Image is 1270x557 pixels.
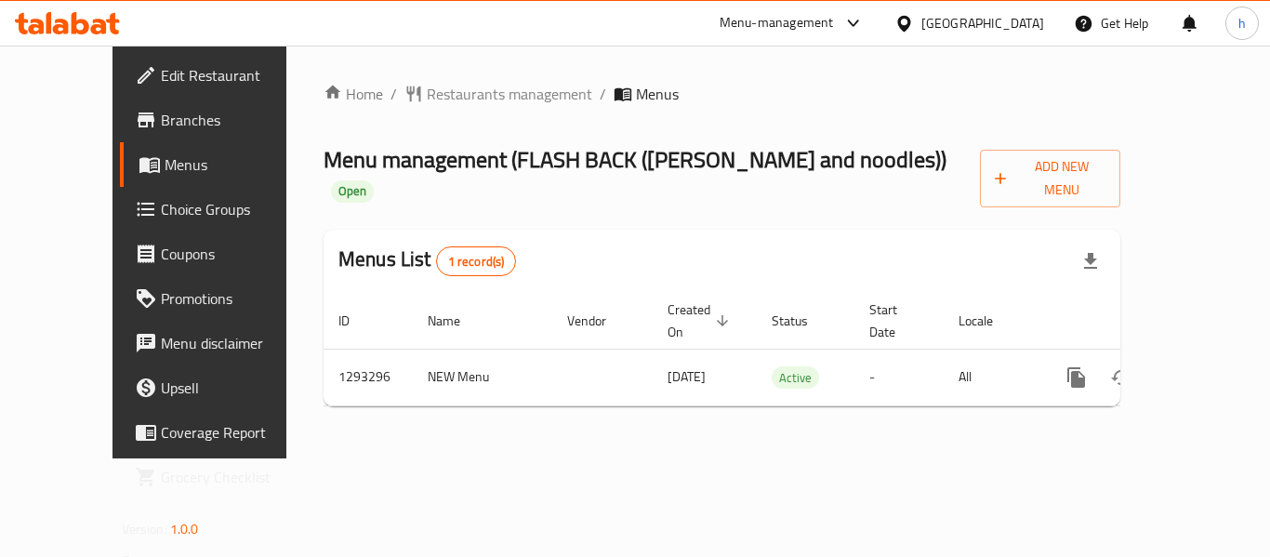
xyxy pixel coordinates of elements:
[668,298,734,343] span: Created On
[567,310,630,332] span: Vendor
[324,83,383,105] a: Home
[324,293,1248,406] table: enhanced table
[324,349,413,405] td: 1293296
[413,349,552,405] td: NEW Menu
[772,366,819,389] div: Active
[428,310,484,332] span: Name
[338,310,374,332] span: ID
[120,365,324,410] a: Upsell
[1238,13,1246,33] span: h
[944,349,1039,405] td: All
[120,410,324,455] a: Coverage Report
[161,109,310,131] span: Branches
[161,421,310,444] span: Coverage Report
[1099,355,1144,400] button: Change Status
[161,287,310,310] span: Promotions
[772,310,832,332] span: Status
[636,83,679,105] span: Menus
[338,245,516,276] h2: Menus List
[161,64,310,86] span: Edit Restaurant
[1039,293,1248,350] th: Actions
[331,180,374,203] div: Open
[1054,355,1099,400] button: more
[324,139,946,180] span: Menu management ( FLASH BACK ([PERSON_NAME] and noodles) )
[995,155,1105,202] span: Add New Menu
[170,517,199,541] span: 1.0.0
[869,298,921,343] span: Start Date
[122,517,167,541] span: Version:
[120,53,324,98] a: Edit Restaurant
[120,455,324,499] a: Grocery Checklist
[600,83,606,105] li: /
[161,377,310,399] span: Upsell
[120,276,324,321] a: Promotions
[161,198,310,220] span: Choice Groups
[404,83,592,105] a: Restaurants management
[331,183,374,199] span: Open
[161,332,310,354] span: Menu disclaimer
[390,83,397,105] li: /
[772,367,819,389] span: Active
[1068,239,1113,284] div: Export file
[959,310,1017,332] span: Locale
[324,83,1120,105] nav: breadcrumb
[120,187,324,232] a: Choice Groups
[921,13,1044,33] div: [GEOGRAPHIC_DATA]
[436,246,517,276] div: Total records count
[120,142,324,187] a: Menus
[161,243,310,265] span: Coupons
[720,12,834,34] div: Menu-management
[120,232,324,276] a: Coupons
[165,153,310,176] span: Menus
[161,466,310,488] span: Grocery Checklist
[120,321,324,365] a: Menu disclaimer
[854,349,944,405] td: -
[120,98,324,142] a: Branches
[427,83,592,105] span: Restaurants management
[437,253,516,271] span: 1 record(s)
[980,150,1120,207] button: Add New Menu
[668,365,706,389] span: [DATE]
